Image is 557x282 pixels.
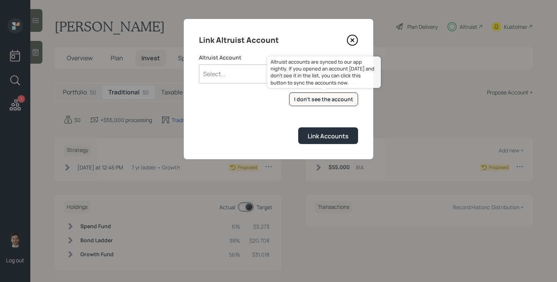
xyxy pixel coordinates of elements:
[203,70,225,78] div: Select...
[308,132,349,140] div: Link Accounts
[294,96,353,103] div: I don't see the account
[199,54,358,61] label: Altruist Account
[298,127,358,144] button: Link Accounts
[199,34,279,46] h4: Link Altruist Account
[289,92,358,107] button: I don't see the account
